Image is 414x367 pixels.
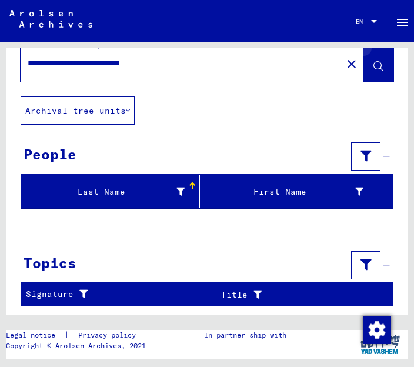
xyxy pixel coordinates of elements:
[200,175,392,208] mat-header-cell: First Name
[6,330,65,341] a: Legal notice
[26,186,185,198] div: Last Name
[205,186,363,198] div: First Name
[26,288,207,301] div: Signature
[26,285,219,304] div: Signature
[24,252,76,273] div: Topics
[205,182,378,201] div: First Name
[24,144,76,165] div: People
[340,52,363,75] button: Clear
[69,330,150,341] a: Privacy policy
[358,330,402,359] img: yv_logo.png
[9,10,92,28] img: Arolsen_neg.svg
[345,57,359,71] mat-icon: close
[21,96,135,125] button: Archival tree units
[21,175,200,208] mat-header-cell: Last Name
[363,316,391,344] img: Change consent
[395,15,409,29] mat-icon: Side nav toggle icon
[221,285,382,304] div: Title
[26,182,199,201] div: Last Name
[356,18,369,25] span: EN
[6,341,150,351] p: Copyright © Arolsen Archives, 2021
[221,289,370,301] div: Title
[6,330,150,341] div: |
[390,9,414,33] button: Toggle sidenav
[204,330,286,341] p: In partner ship with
